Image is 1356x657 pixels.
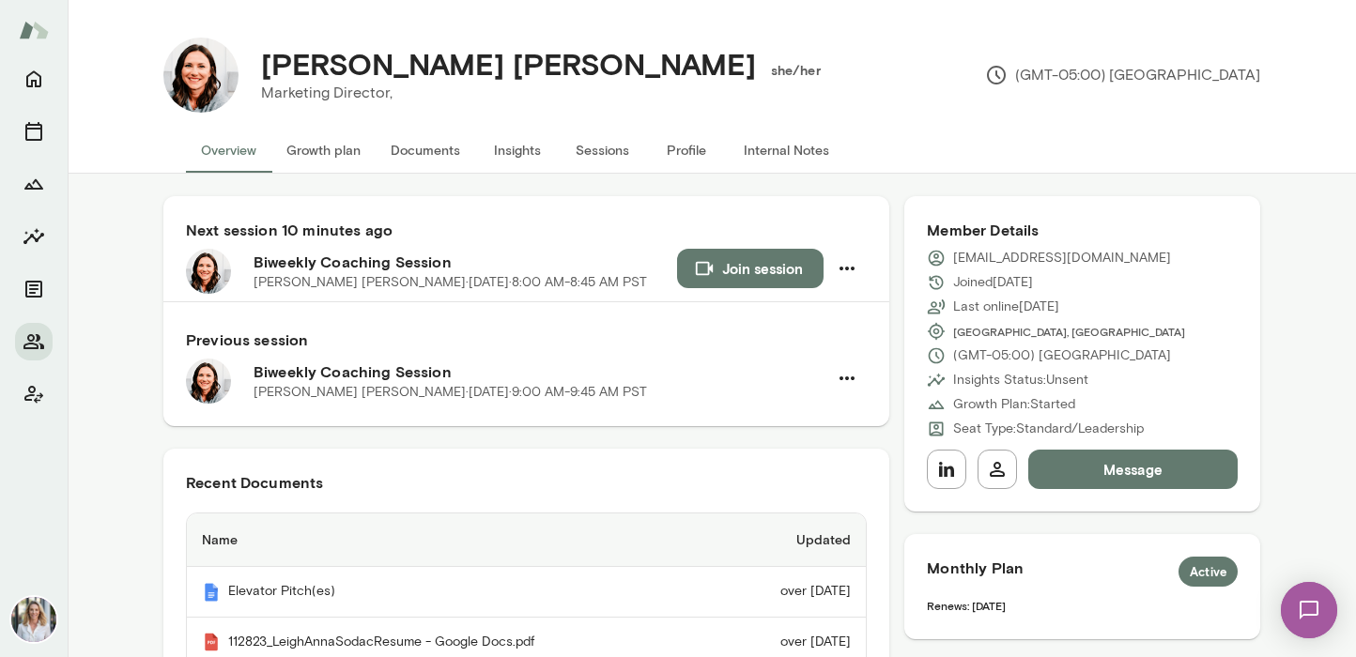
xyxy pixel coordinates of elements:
button: Overview [186,128,271,173]
h6: Biweekly Coaching Session [254,251,677,273]
p: [EMAIL_ADDRESS][DOMAIN_NAME] [953,249,1171,267]
h6: Monthly Plan [927,557,1238,587]
h6: Next session 10 minutes ago [186,219,867,241]
img: Mento [19,12,49,48]
button: Members [15,323,53,360]
button: Insights [475,128,560,173]
p: (GMT-05:00) [GEOGRAPHIC_DATA] [953,346,1171,365]
button: Client app [15,375,53,413]
button: Profile [644,128,729,173]
p: [PERSON_NAME] [PERSON_NAME] · [DATE] · 8:00 AM-8:45 AM PST [254,273,647,292]
button: Sessions [560,128,644,173]
p: Growth Plan: Started [953,395,1075,414]
button: Sessions [15,113,53,150]
button: Join session [677,249,824,288]
h6: Member Details [927,219,1238,241]
h6: she/her [771,61,821,80]
p: Marketing Director, [261,82,806,104]
p: Seat Type: Standard/Leadership [953,420,1144,438]
th: Name [187,513,718,567]
img: Mento [202,633,221,651]
h4: [PERSON_NAME] [PERSON_NAME] [261,46,756,82]
img: Jennifer Palazzo [11,597,56,642]
p: Last online [DATE] [953,298,1059,316]
span: Renews: [DATE] [927,599,1006,612]
p: Joined [DATE] [953,273,1033,292]
p: Insights Status: Unsent [953,371,1088,390]
p: (GMT-05:00) [GEOGRAPHIC_DATA] [985,64,1260,86]
th: Elevator Pitch(es) [187,567,718,618]
button: Insights [15,218,53,255]
button: Growth Plan [15,165,53,203]
button: Documents [15,270,53,308]
h6: Recent Documents [186,471,867,494]
button: Documents [376,128,475,173]
span: [GEOGRAPHIC_DATA], [GEOGRAPHIC_DATA] [953,324,1185,339]
span: Active [1179,563,1238,582]
button: Message [1028,450,1238,489]
th: Updated [718,513,866,567]
h6: Biweekly Coaching Session [254,360,827,383]
td: over [DATE] [718,567,866,618]
button: Internal Notes [729,128,844,173]
button: Growth plan [271,128,376,173]
h6: Previous session [186,328,867,351]
img: Leigh Anna Sodac [163,38,239,113]
button: Home [15,60,53,98]
img: Mento [202,583,221,602]
p: [PERSON_NAME] [PERSON_NAME] · [DATE] · 9:00 AM-9:45 AM PST [254,383,647,402]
